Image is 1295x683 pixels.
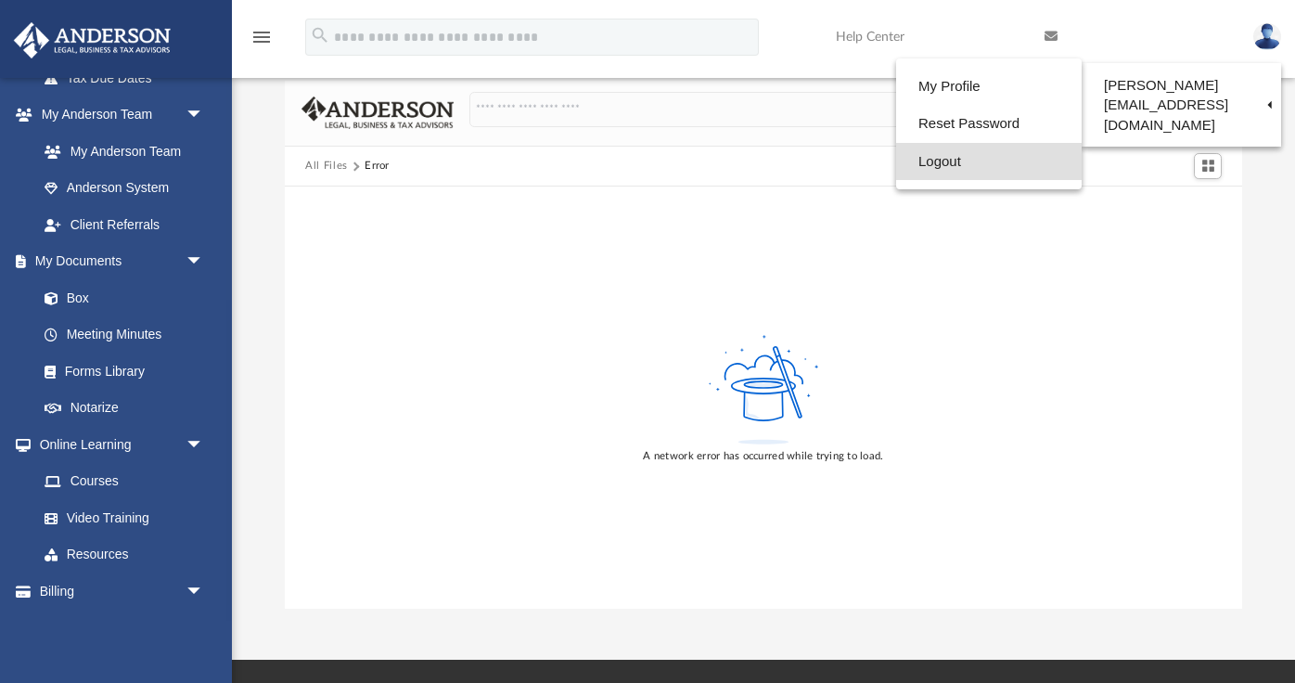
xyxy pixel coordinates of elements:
[26,390,223,427] a: Notarize
[13,573,232,610] a: Billingarrow_drop_down
[896,105,1082,143] a: Reset Password
[250,26,273,48] i: menu
[186,426,223,464] span: arrow_drop_down
[896,68,1082,106] a: My Profile
[26,353,213,390] a: Forms Library
[26,279,213,316] a: Box
[250,35,273,48] a: menu
[26,463,223,500] a: Courses
[1253,23,1281,50] img: User Pic
[13,243,223,280] a: My Documentsarrow_drop_down
[365,158,389,174] div: Error
[1082,68,1281,142] a: [PERSON_NAME][EMAIL_ADDRESS][DOMAIN_NAME]
[26,206,223,243] a: Client Referrals
[305,158,348,174] button: All Files
[26,316,223,354] a: Meeting Minutes
[26,536,223,573] a: Resources
[13,426,223,463] a: Online Learningarrow_drop_down
[8,22,176,58] img: Anderson Advisors Platinum Portal
[186,573,223,611] span: arrow_drop_down
[1194,153,1222,179] button: Switch to Grid View
[896,143,1082,181] a: Logout
[26,170,223,207] a: Anderson System
[13,610,232,647] a: Events Calendar
[310,25,330,45] i: search
[13,97,223,134] a: My Anderson Teamarrow_drop_down
[26,499,213,536] a: Video Training
[469,92,1222,127] input: Search files and folders
[643,448,883,465] div: A network error has occurred while trying to load.
[186,97,223,135] span: arrow_drop_down
[186,243,223,281] span: arrow_drop_down
[26,133,213,170] a: My Anderson Team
